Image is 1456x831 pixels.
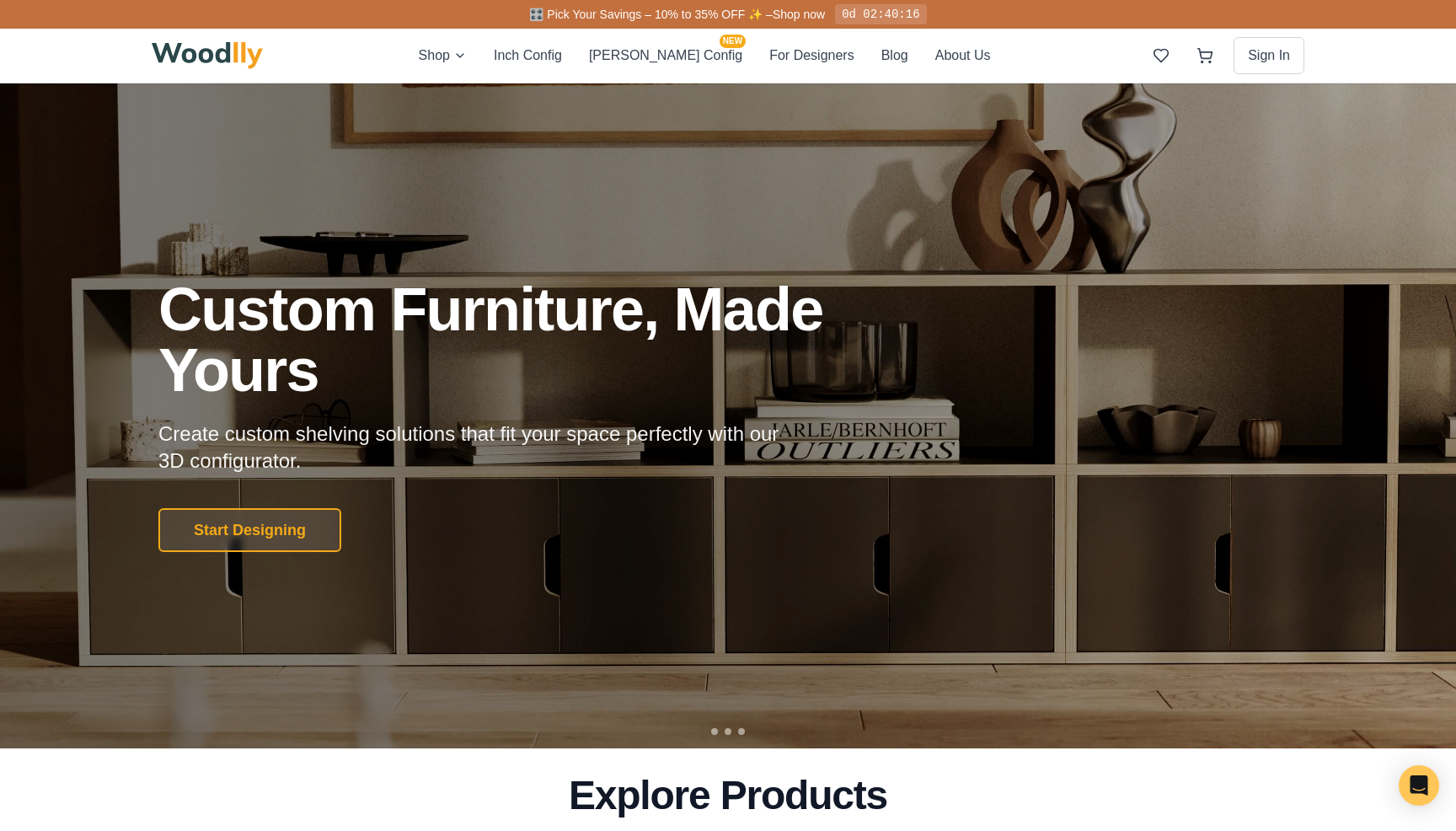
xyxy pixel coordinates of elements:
[935,45,991,67] button: About Us
[158,508,341,552] button: Start Designing
[1399,765,1439,806] div: Open Intercom Messenger
[419,45,467,67] button: Shop
[720,35,746,48] span: NEW
[589,45,742,67] button: [PERSON_NAME] ConfigNEW
[158,775,1298,816] h2: Explore Products
[158,421,806,474] p: Create custom shelving solutions that fit your space perfectly with our 3D configurator.
[494,45,562,67] button: Inch Config
[835,4,926,24] div: 0d 02:40:16
[152,42,263,69] img: Woodlly
[158,279,913,400] h1: Custom Furniture, Made Yours
[769,45,854,67] button: For Designers
[773,8,825,21] a: Shop now
[1234,37,1304,74] button: Sign In
[529,8,772,21] span: 🎛️ Pick Your Savings – 10% to 35% OFF ✨ –
[881,45,908,67] button: Blog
